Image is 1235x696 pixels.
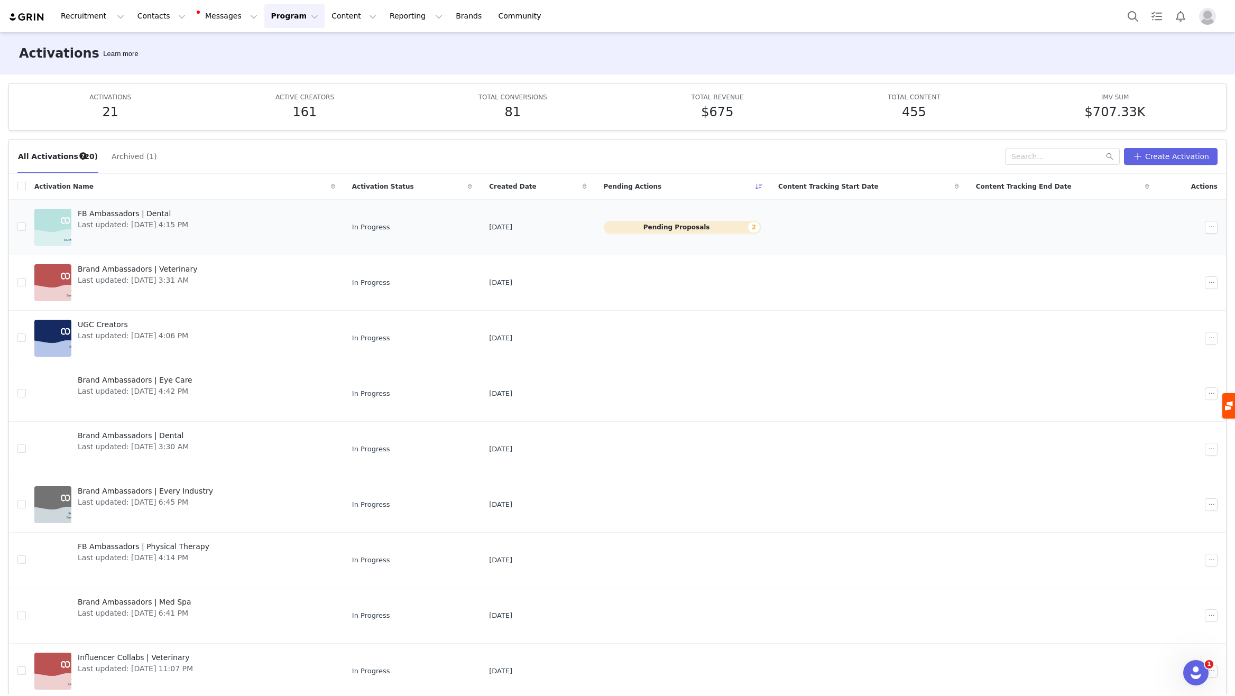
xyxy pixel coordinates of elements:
[78,386,192,397] span: Last updated: [DATE] 4:42 PM
[888,94,941,101] span: TOTAL CONTENT
[1145,4,1168,28] a: Tasks
[78,219,188,230] span: Last updated: [DATE] 4:15 PM
[78,330,188,341] span: Last updated: [DATE] 4:06 PM
[34,206,335,248] a: FB Ambassadors | DentalLast updated: [DATE] 4:15 PM
[34,595,335,637] a: Brand Ambassadors | Med SpaLast updated: [DATE] 6:41 PM
[78,541,209,552] span: FB Ambassadors | Physical Therapy
[489,182,537,191] span: Created Date
[352,666,390,676] span: In Progress
[489,499,512,510] span: [DATE]
[352,499,390,510] span: In Progress
[489,610,512,621] span: [DATE]
[275,94,334,101] span: ACTIVE CREATORS
[352,610,390,621] span: In Progress
[78,597,191,608] span: Brand Ambassadors | Med Spa
[325,4,383,28] button: Content
[78,151,88,161] div: Tooltip anchor
[902,103,926,122] h5: 455
[1085,103,1146,122] h5: $707.33K
[78,264,197,275] span: Brand Ambassadors | Veterinary
[492,4,552,28] a: Community
[1124,148,1218,165] button: Create Activation
[54,4,131,28] button: Recruitment
[78,441,189,452] span: Last updated: [DATE] 3:30 AM
[352,222,390,233] span: In Progress
[352,444,390,454] span: In Progress
[34,539,335,581] a: FB Ambassadors | Physical TherapyLast updated: [DATE] 4:14 PM
[78,652,193,663] span: Influencer Collabs | Veterinary
[293,103,317,122] h5: 161
[1205,660,1213,669] span: 1
[34,317,335,359] a: UGC CreatorsLast updated: [DATE] 4:06 PM
[352,555,390,565] span: In Progress
[78,497,213,508] span: Last updated: [DATE] 6:45 PM
[1199,8,1216,25] img: placeholder-profile.jpg
[489,388,512,399] span: [DATE]
[489,666,512,676] span: [DATE]
[78,663,193,674] span: Last updated: [DATE] 11:07 PM
[78,208,188,219] span: FB Ambassadors | Dental
[78,430,189,441] span: Brand Ambassadors | Dental
[352,182,414,191] span: Activation Status
[111,148,158,165] button: Archived (1)
[489,555,512,565] span: [DATE]
[19,44,99,63] h3: Activations
[1106,153,1113,160] i: icon: search
[489,222,512,233] span: [DATE]
[478,94,547,101] span: TOTAL CONVERSIONS
[1169,4,1192,28] button: Notifications
[691,94,743,101] span: TOTAL REVENUE
[34,182,94,191] span: Activation Name
[352,277,390,288] span: In Progress
[264,4,325,28] button: Program
[383,4,449,28] button: Reporting
[1193,8,1227,25] button: Profile
[131,4,192,28] button: Contacts
[701,103,733,122] h5: $675
[352,388,390,399] span: In Progress
[604,182,662,191] span: Pending Actions
[778,182,879,191] span: Content Tracking Start Date
[489,333,512,344] span: [DATE]
[489,277,512,288] span: [DATE]
[1005,148,1120,165] input: Search...
[8,12,45,22] img: grin logo
[976,182,1072,191] span: Content Tracking End Date
[352,333,390,344] span: In Progress
[78,375,192,386] span: Brand Ambassadors | Eye Care
[1121,4,1145,28] button: Search
[34,373,335,415] a: Brand Ambassadors | Eye CareLast updated: [DATE] 4:42 PM
[78,319,188,330] span: UGC Creators
[489,444,512,454] span: [DATE]
[1101,94,1129,101] span: IMV SUM
[78,275,197,286] span: Last updated: [DATE] 3:31 AM
[34,484,335,526] a: Brand Ambassadors | Every IndustryLast updated: [DATE] 6:45 PM
[1183,660,1209,685] iframe: Intercom live chat
[192,4,264,28] button: Messages
[449,4,491,28] a: Brands
[504,103,521,122] h5: 81
[34,428,335,470] a: Brand Ambassadors | DentalLast updated: [DATE] 3:30 AM
[34,262,335,304] a: Brand Ambassadors | VeterinaryLast updated: [DATE] 3:31 AM
[604,221,762,234] button: Pending Proposals2
[78,552,209,563] span: Last updated: [DATE] 4:14 PM
[89,94,131,101] span: ACTIVATIONS
[17,148,98,165] button: All Activations (20)
[78,608,191,619] span: Last updated: [DATE] 6:41 PM
[1158,175,1226,198] div: Actions
[34,650,335,692] a: Influencer Collabs | VeterinaryLast updated: [DATE] 11:07 PM
[101,49,140,59] div: Tooltip anchor
[78,486,213,497] span: Brand Ambassadors | Every Industry
[102,103,118,122] h5: 21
